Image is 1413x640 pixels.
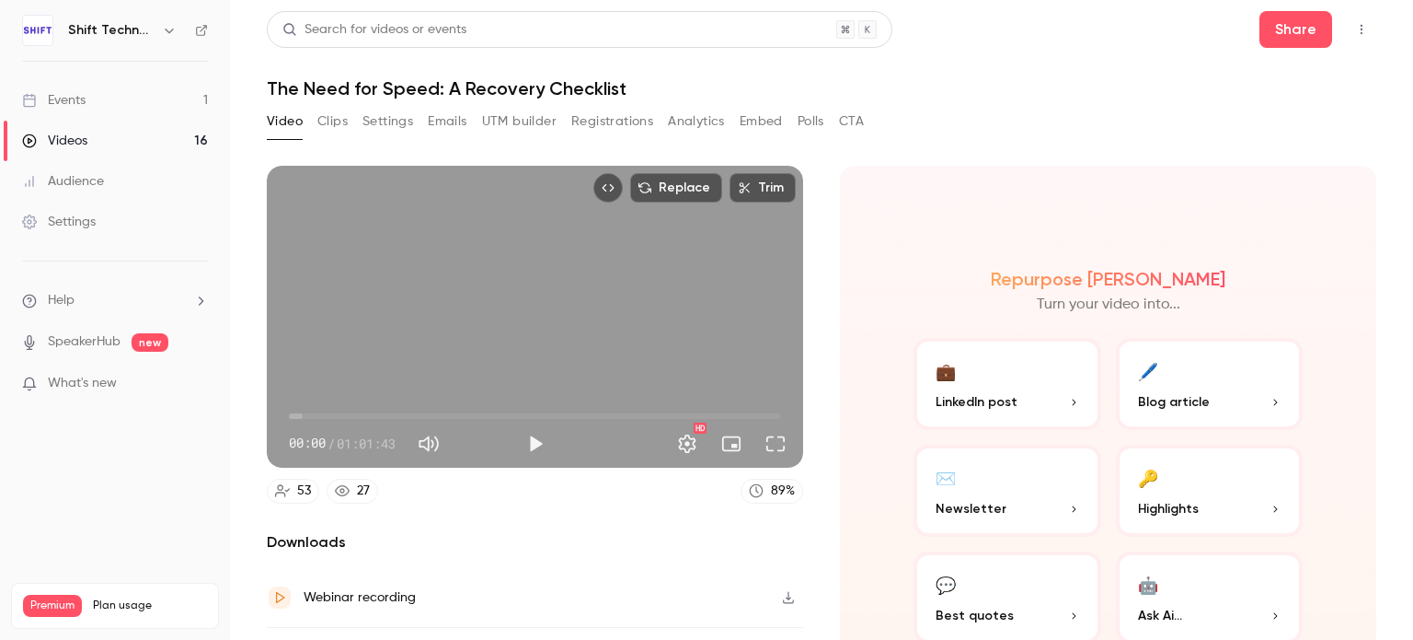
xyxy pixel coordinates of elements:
h2: Repurpose [PERSON_NAME] [991,268,1225,290]
button: ✉️Newsletter [913,445,1101,537]
h1: The Need for Speed: A Recovery Checklist [267,77,1376,99]
button: Video [267,107,303,136]
span: What's new [48,374,117,393]
img: Shift Technology [23,16,52,45]
span: 00:00 [289,434,326,453]
a: 89% [741,479,803,504]
div: Events [22,91,86,110]
a: SpeakerHub [48,332,121,352]
a: 27 [327,479,378,504]
div: 💼 [936,356,956,385]
span: Ask Ai... [1138,606,1182,625]
h2: Downloads [267,531,803,553]
button: 💼LinkedIn post [913,338,1101,430]
button: Settings [669,425,706,462]
div: ✉️ [936,463,956,492]
div: Search for videos or events [282,20,466,40]
button: Mute [410,425,447,462]
button: Clips [317,107,348,136]
span: Best quotes [936,606,1014,625]
div: Settings [22,213,96,231]
div: 🖊️ [1138,356,1158,385]
button: Trim [729,173,796,203]
span: Highlights [1138,499,1199,518]
span: 01:01:43 [337,434,396,453]
button: Share [1259,11,1332,48]
h6: Shift Technology [68,21,155,40]
button: Turn on miniplayer [713,425,750,462]
span: Plan usage [93,599,207,613]
div: 27 [357,482,370,501]
button: Settings [362,107,413,136]
iframe: Noticeable Trigger [186,376,208,392]
span: / [327,434,335,453]
div: 53 [297,482,311,501]
button: CTA [839,107,864,136]
button: 🖊️Blog article [1116,338,1304,430]
span: new [132,333,168,352]
div: 💬 [936,570,956,599]
button: Play [517,425,554,462]
div: Videos [22,132,87,150]
button: Embed [740,107,783,136]
div: Webinar recording [304,587,416,609]
button: Top Bar Actions [1347,15,1376,44]
button: Emails [428,107,466,136]
div: 00:00 [289,434,396,453]
button: 🔑Highlights [1116,445,1304,537]
span: LinkedIn post [936,392,1017,412]
div: 89 % [771,482,795,501]
a: 53 [267,479,319,504]
button: Polls [798,107,824,136]
button: Full screen [757,425,794,462]
div: 🔑 [1138,463,1158,492]
span: Newsletter [936,499,1006,518]
button: Embed video [593,173,623,203]
div: Audience [22,172,104,191]
span: Help [48,291,75,310]
button: Replace [630,173,722,203]
span: Blog article [1138,392,1210,412]
span: Premium [23,595,82,617]
button: Analytics [668,107,725,136]
p: Turn your video into... [1037,294,1180,316]
li: help-dropdown-opener [22,291,208,310]
div: 🤖 [1138,570,1158,599]
div: HD [694,423,706,434]
button: Registrations [571,107,653,136]
button: UTM builder [482,107,557,136]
